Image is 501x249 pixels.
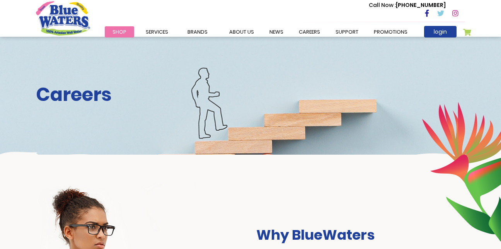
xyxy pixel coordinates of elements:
span: Shop [112,28,126,36]
a: Brands [180,26,215,38]
span: Call Now : [369,1,396,9]
img: career-intro-leaves.png [422,102,501,242]
h3: Why BlueWaters [256,227,465,243]
a: about us [222,26,262,38]
span: Brands [187,28,208,36]
span: Services [146,28,168,36]
a: News [262,26,291,38]
a: support [328,26,366,38]
a: store logo [36,1,90,35]
p: [PHONE_NUMBER] [369,1,446,9]
a: careers [291,26,328,38]
a: Promotions [366,26,415,38]
h2: Careers [36,84,465,106]
a: login [424,26,457,38]
a: Shop [105,26,134,38]
a: Services [138,26,176,38]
